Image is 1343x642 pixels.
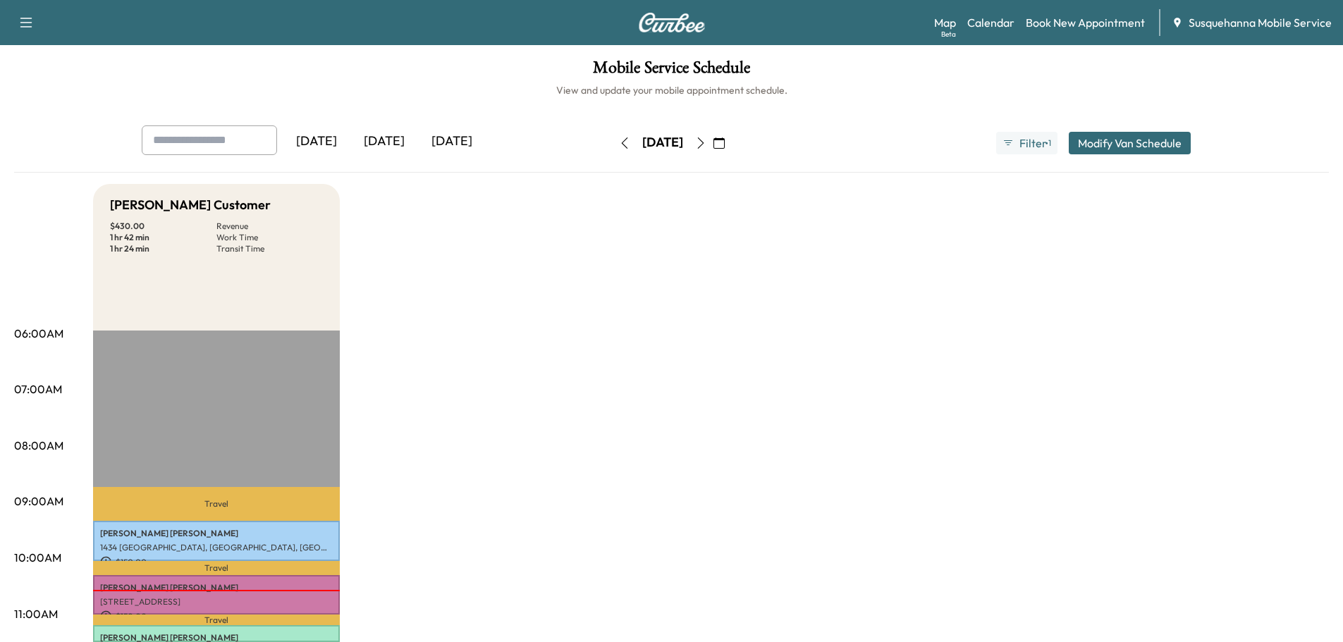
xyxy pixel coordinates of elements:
[350,125,418,158] div: [DATE]
[110,243,216,254] p: 1 hr 24 min
[93,561,340,575] p: Travel
[14,493,63,510] p: 09:00AM
[93,615,340,625] p: Travel
[1045,140,1048,147] span: ●
[93,487,340,521] p: Travel
[100,582,333,593] p: [PERSON_NAME] [PERSON_NAME]
[996,132,1057,154] button: Filter●1
[642,134,683,152] div: [DATE]
[941,29,956,39] div: Beta
[216,232,323,243] p: Work Time
[100,556,333,569] p: $ 150.00
[14,381,62,397] p: 07:00AM
[283,125,350,158] div: [DATE]
[14,605,58,622] p: 11:00AM
[100,596,333,607] p: [STREET_ADDRESS]
[638,13,706,32] img: Curbee Logo
[14,59,1329,83] h1: Mobile Service Schedule
[1019,135,1045,152] span: Filter
[1189,14,1332,31] span: Susquehanna Mobile Service
[14,549,61,566] p: 10:00AM
[14,325,63,342] p: 06:00AM
[100,610,333,623] p: $ 150.00
[14,437,63,454] p: 08:00AM
[216,243,323,254] p: Transit Time
[967,14,1014,31] a: Calendar
[418,125,486,158] div: [DATE]
[934,14,956,31] a: MapBeta
[14,83,1329,97] h6: View and update your mobile appointment schedule.
[110,195,271,215] h5: [PERSON_NAME] Customer
[1026,14,1145,31] a: Book New Appointment
[110,232,216,243] p: 1 hr 42 min
[100,542,333,553] p: 1434 [GEOGRAPHIC_DATA], [GEOGRAPHIC_DATA], [GEOGRAPHIC_DATA], [GEOGRAPHIC_DATA]
[100,528,333,539] p: [PERSON_NAME] [PERSON_NAME]
[1069,132,1191,154] button: Modify Van Schedule
[216,221,323,232] p: Revenue
[110,221,216,232] p: $ 430.00
[1048,137,1051,149] span: 1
